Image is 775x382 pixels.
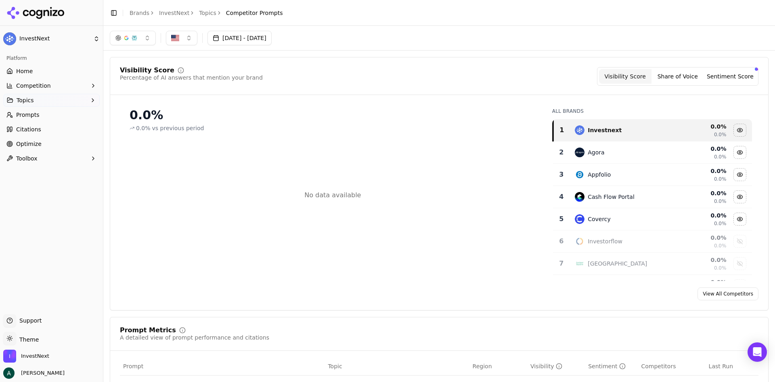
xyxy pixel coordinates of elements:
tr: 4cash flow portalCash Flow Portal0.0%0.0%Hide cash flow portal data [553,186,752,208]
div: Cash Flow Portal [588,193,635,201]
span: Competitors [641,362,676,370]
img: InvestNext [3,32,16,45]
span: Support [16,317,42,325]
th: Last Run [706,357,758,376]
button: Share of Voice [651,69,704,84]
button: Show juniper square data [733,257,746,270]
th: sentiment [585,357,638,376]
div: 7 [556,259,567,268]
a: Topics [199,9,216,17]
button: Sentiment Score [704,69,756,84]
div: 4 [556,192,567,202]
span: InvestNext [19,35,90,42]
a: Brands [130,10,149,16]
tr: 7juniper square[GEOGRAPHIC_DATA]0.0%0.0%Show juniper square data [553,253,752,275]
span: 0.0% [136,124,151,132]
div: 0.0 % [674,256,726,264]
th: Region [469,357,527,376]
span: Topic [328,362,342,370]
div: Prompt Metrics [120,327,176,333]
img: covercy [575,214,584,224]
span: Home [16,67,33,75]
tr: 1investnextInvestnext0.0%0.0%Hide investnext data [553,119,752,141]
div: 1 [557,125,567,135]
button: Hide investnext data [733,124,746,137]
button: Toolbox [3,152,100,165]
span: Theme [16,336,39,343]
tr: 3appfolioAppfolio0.0%0.0%Hide appfolio data [553,164,752,186]
span: Competition [16,82,51,90]
button: Show investorflow data [733,235,746,248]
span: Prompts [16,111,40,119]
div: Investnext [588,126,622,134]
div: No data available [304,190,361,200]
div: 6 [556,236,567,246]
button: Visibility Score [599,69,651,84]
span: Optimize [16,140,42,148]
button: Hide appfolio data [733,168,746,181]
img: US [171,34,179,42]
div: Sentiment [588,362,625,370]
th: Competitors [638,357,705,376]
div: Open Intercom Messenger [748,342,767,362]
div: Agora [588,148,604,156]
img: investnext [575,125,584,135]
span: Citations [16,125,41,133]
button: Hide covercy data [733,213,746,226]
a: Optimize [3,137,100,150]
button: Hide agora data [733,146,746,159]
div: 0.0 % [674,122,726,131]
img: Andrew Berg [3,367,15,379]
div: Visibility [530,362,562,370]
span: Topics [17,96,34,104]
span: [PERSON_NAME] [18,369,65,377]
div: 2 [556,148,567,157]
div: 0.0 % [674,189,726,197]
div: Investorflow [588,237,622,245]
span: 0.0% [714,176,727,182]
img: juniper square [575,259,584,268]
button: Open user button [3,367,65,379]
div: 0.0 % [674,211,726,219]
a: InvestNext [159,9,189,17]
span: Prompt [123,362,143,370]
span: Last Run [709,362,733,370]
span: 0.0% [714,243,727,249]
a: Prompts [3,108,100,121]
span: Competitor Prompts [226,9,283,17]
button: [DATE] - [DATE] [207,31,272,45]
div: [GEOGRAPHIC_DATA] [588,260,647,268]
div: 0.0 % [674,145,726,153]
th: brandMentionRate [527,357,585,376]
th: Topic [325,357,469,376]
tr: 5covercyCovercy0.0%0.0%Hide covercy data [553,208,752,230]
div: 0.0% [130,108,536,122]
img: investorflow [575,236,584,246]
div: Appfolio [588,171,611,179]
div: 3 [556,170,567,179]
span: 0.0% [714,154,727,160]
span: 0.0% [714,198,727,205]
div: Covercy [588,215,611,223]
button: Hide cash flow portal data [733,190,746,203]
div: All Brands [552,108,752,114]
span: Region [473,362,492,370]
span: Toolbox [16,154,38,163]
button: Show real page ims data [733,279,746,292]
div: Percentage of AI answers that mention your brand [120,74,263,82]
div: A detailed view of prompt performance and citations [120,333,269,342]
a: Citations [3,123,100,136]
img: cash flow portal [575,192,584,202]
span: 0.0% [714,220,727,227]
a: View All Competitors [697,287,758,300]
img: appfolio [575,170,584,179]
div: 0.0 % [674,234,726,242]
nav: breadcrumb [130,9,283,17]
button: Topics [3,94,100,107]
span: 0.0% [714,131,727,138]
img: InvestNext [3,350,16,363]
div: 0.0 % [674,278,726,286]
tr: 6investorflowInvestorflow0.0%0.0%Show investorflow data [553,230,752,253]
div: Visibility Score [120,67,174,74]
th: Prompt [120,357,325,376]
